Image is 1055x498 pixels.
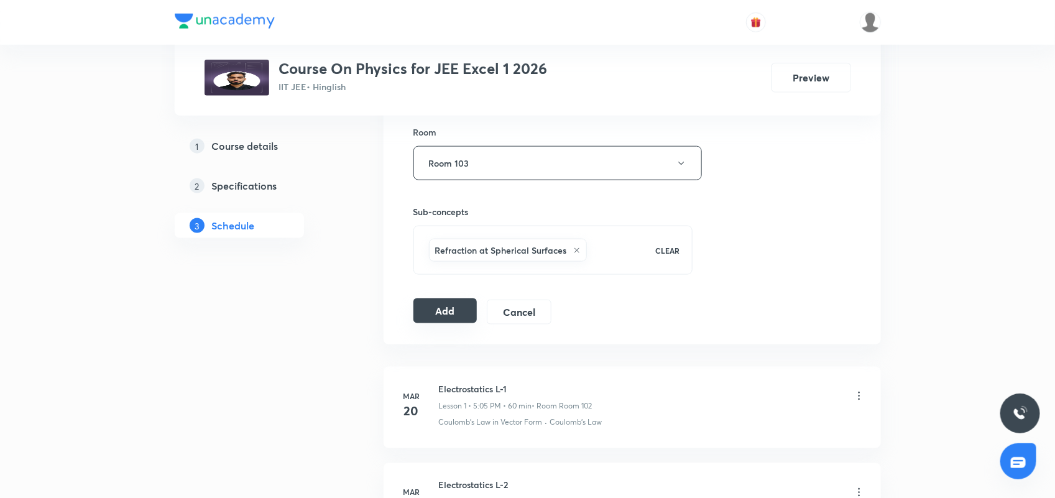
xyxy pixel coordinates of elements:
[279,60,548,78] h3: Course On Physics for JEE Excel 1 2026
[772,63,851,93] button: Preview
[190,139,205,154] p: 1
[655,245,680,256] p: CLEAR
[435,244,567,257] h6: Refraction at Spherical Surfaces
[175,14,275,32] a: Company Logo
[487,300,551,325] button: Cancel
[439,382,592,395] h6: Electrostatics L-1
[746,12,766,32] button: avatar
[212,218,255,233] h5: Schedule
[175,173,344,198] a: 2Specifications
[532,400,592,412] p: • Room Room 102
[860,12,881,33] img: Bhuwan Singh
[750,17,762,28] img: avatar
[413,126,437,139] h6: Room
[175,14,275,29] img: Company Logo
[399,487,424,498] h6: Mar
[550,417,602,428] p: Coulomb's Law
[413,298,477,323] button: Add
[212,178,277,193] h5: Specifications
[439,479,594,492] h6: Electrostatics L-2
[545,417,548,428] div: ·
[175,134,344,159] a: 1Course details
[439,417,543,428] p: Coulomb's Law in Vector Form
[399,390,424,402] h6: Mar
[413,205,693,218] h6: Sub-concepts
[413,146,702,180] button: Room 103
[399,402,424,420] h4: 20
[190,218,205,233] p: 3
[212,139,279,154] h5: Course details
[205,60,269,96] img: 645d1cb24ce54c3fa77df2ac57e60657.png
[439,400,532,412] p: Lesson 1 • 5:05 PM • 60 min
[1013,406,1028,421] img: ttu
[279,80,548,93] p: IIT JEE • Hinglish
[190,178,205,193] p: 2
